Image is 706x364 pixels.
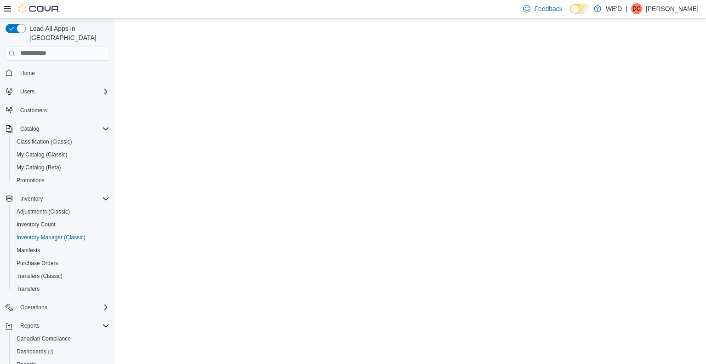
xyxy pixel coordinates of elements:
span: Operations [20,304,47,311]
span: Canadian Compliance [17,335,71,342]
p: WE'D [606,3,622,14]
span: Transfers [13,283,109,295]
span: Inventory Manager (Classic) [17,234,85,241]
span: Classification (Classic) [17,138,72,145]
span: Operations [17,302,109,313]
a: Dashboards [9,345,113,358]
button: Users [2,85,113,98]
p: [PERSON_NAME] [646,3,699,14]
span: My Catalog (Beta) [17,164,61,171]
button: My Catalog (Beta) [9,161,113,174]
a: Canadian Compliance [13,333,74,344]
a: Inventory Count [13,219,59,230]
span: Customers [17,104,109,116]
button: Reports [17,320,43,331]
button: Transfers (Classic) [9,270,113,283]
button: Adjustments (Classic) [9,205,113,218]
span: Purchase Orders [13,258,109,269]
a: Adjustments (Classic) [13,206,74,217]
a: Transfers (Classic) [13,271,66,282]
p: | [626,3,627,14]
button: Catalog [2,122,113,135]
button: My Catalog (Classic) [9,148,113,161]
button: Manifests [9,244,113,257]
span: Inventory Count [13,219,109,230]
div: David Chu [631,3,642,14]
span: Reports [17,320,109,331]
a: Classification (Classic) [13,136,76,147]
span: Manifests [17,247,40,254]
a: Inventory Manager (Classic) [13,232,89,243]
button: Transfers [9,283,113,295]
span: Load All Apps in [GEOGRAPHIC_DATA] [26,24,109,42]
span: DC [632,3,640,14]
span: Adjustments (Classic) [17,208,70,215]
span: Feedback [534,4,562,13]
span: Dashboards [17,348,53,355]
span: Dashboards [13,346,109,357]
button: Inventory [2,192,113,205]
span: Home [20,69,35,77]
span: Inventory Manager (Classic) [13,232,109,243]
span: Promotions [13,175,109,186]
a: My Catalog (Beta) [13,162,65,173]
button: Purchase Orders [9,257,113,270]
a: Dashboards [13,346,57,357]
button: Inventory Manager (Classic) [9,231,113,244]
span: Transfers (Classic) [17,272,63,280]
a: Home [17,68,39,79]
span: Customers [20,107,47,114]
a: Manifests [13,245,44,256]
span: Transfers (Classic) [13,271,109,282]
span: My Catalog (Classic) [17,151,68,158]
span: Adjustments (Classic) [13,206,109,217]
span: Users [20,88,34,95]
button: Operations [17,302,51,313]
button: Classification (Classic) [9,135,113,148]
span: Inventory Count [17,221,56,228]
button: Promotions [9,174,113,187]
span: Purchase Orders [17,260,58,267]
a: Customers [17,105,51,116]
span: Classification (Classic) [13,136,109,147]
span: Inventory [20,195,43,202]
button: Home [2,66,113,80]
input: Dark Mode [570,4,589,14]
span: Canadian Compliance [13,333,109,344]
img: Cova [18,4,60,13]
span: Inventory [17,193,109,204]
button: Reports [2,319,113,332]
button: Inventory Count [9,218,113,231]
button: Users [17,86,38,97]
a: Transfers [13,283,43,295]
span: Catalog [20,125,39,133]
span: Reports [20,322,40,329]
button: Customers [2,104,113,117]
button: Catalog [17,123,43,134]
span: My Catalog (Classic) [13,149,109,160]
span: Users [17,86,109,97]
a: My Catalog (Classic) [13,149,71,160]
span: Manifests [13,245,109,256]
span: Transfers [17,285,40,293]
span: Home [17,67,109,79]
span: Catalog [17,123,109,134]
a: Purchase Orders [13,258,62,269]
a: Promotions [13,175,48,186]
button: Inventory [17,193,46,204]
button: Canadian Compliance [9,332,113,345]
button: Operations [2,301,113,314]
span: My Catalog (Beta) [13,162,109,173]
span: Promotions [17,177,45,184]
